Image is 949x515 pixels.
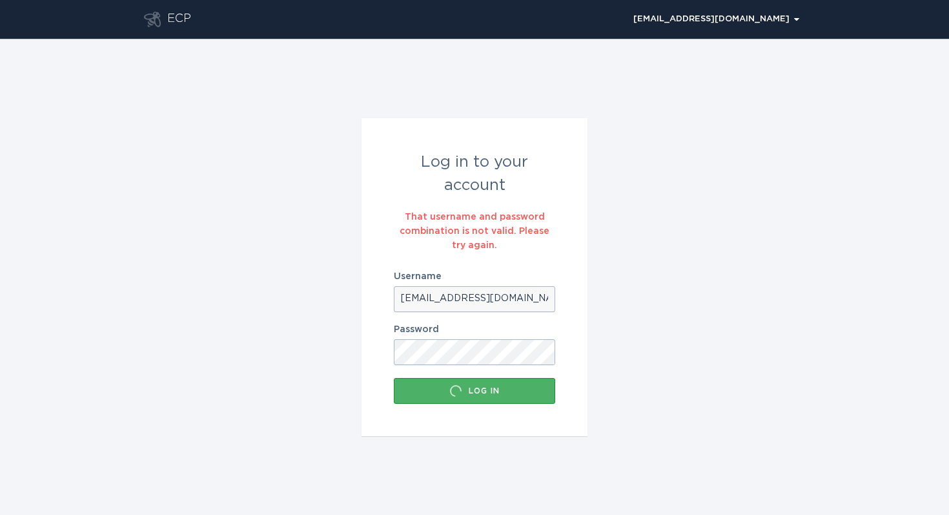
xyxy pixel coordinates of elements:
label: Username [394,272,555,281]
div: [EMAIL_ADDRESS][DOMAIN_NAME] [633,16,799,23]
button: Log in [394,378,555,404]
button: Open user account details [628,10,805,29]
div: Log in to your account [394,151,555,197]
div: ECP [167,12,191,27]
button: Go to dashboard [144,12,161,27]
div: That username and password combination is not valid. Please try again. [394,210,555,253]
label: Password [394,325,555,334]
div: Log in [400,384,549,397]
div: Popover menu [628,10,805,29]
div: Loading [449,384,462,397]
